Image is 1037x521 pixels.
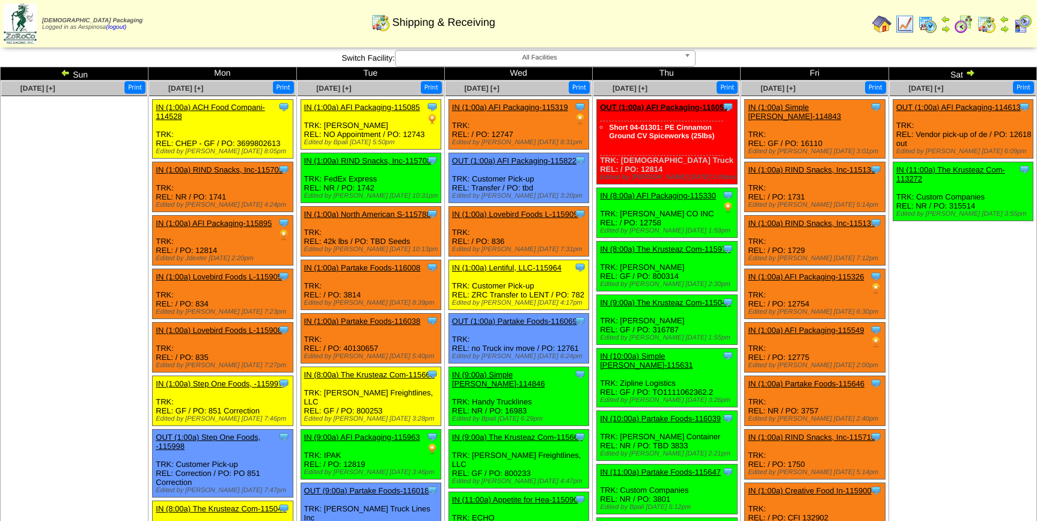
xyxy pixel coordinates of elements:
div: Edited by [PERSON_NAME] [DATE] 7:23pm [156,308,293,315]
a: OUT (1:00a) AFI Packaging-114613 [896,103,1021,112]
div: TRK: REL: / PO: 1731 [745,162,886,212]
div: Edited by [PERSON_NAME] [DATE] 3:20pm [452,192,589,200]
img: Tooltip [426,101,438,113]
img: Tooltip [278,217,290,229]
img: PO [426,443,438,455]
div: Edited by [PERSON_NAME] [DATE] 10:13pm [304,246,441,253]
div: TRK: REL: / PO: 836 [448,207,589,257]
td: Wed [444,67,592,81]
img: Tooltip [278,377,290,389]
div: Edited by [PERSON_NAME] [DATE] 7:47pm [156,487,293,494]
div: TRK: REL: / PO: 12775 [745,323,886,373]
img: Tooltip [574,208,586,220]
img: PO [870,336,882,348]
div: TRK: [PERSON_NAME] REL: GF / PO: 316787 [597,295,738,345]
span: [DEMOGRAPHIC_DATA] Packaging [42,17,142,24]
img: Tooltip [1018,163,1030,175]
button: Print [569,81,590,94]
div: Edited by [PERSON_NAME] [DATE] 7:31pm [452,246,589,253]
div: TRK: Zipline Logistics REL: GF / PO: TO1111062362.2 [597,349,738,407]
img: Tooltip [426,154,438,166]
img: Tooltip [870,163,882,175]
img: Tooltip [870,324,882,336]
div: Edited by [PERSON_NAME] [DATE] 4:17pm [452,299,589,306]
div: Edited by [PERSON_NAME] [DATE] 2:21pm [600,450,737,457]
a: IN (8:00a) AFI Packaging-115330 [600,191,716,200]
div: TRK: [PERSON_NAME] Freightlines, LLC REL: GF / PO: 800253 [301,367,441,426]
img: line_graph.gif [895,14,914,34]
div: TRK: [PERSON_NAME] CO INC REL: / PO: 12758 [597,188,738,238]
span: [DATE] [+] [760,84,795,93]
img: Tooltip [722,466,734,478]
img: Tooltip [574,315,586,327]
img: Tooltip [278,324,290,336]
img: arrowright.gif [941,24,950,34]
img: Tooltip [278,502,290,514]
img: arrowleft.gif [61,68,70,78]
a: IN (9:00a) AFI Packaging-115963 [304,433,420,442]
div: Edited by Bpali [DATE] 5:50pm [304,139,441,146]
a: (logout) [106,24,126,31]
div: TRK: Customer Pick-up REL: Correction / PO: PO 851 Correction [153,430,293,498]
img: Tooltip [278,431,290,443]
div: TRK: REL: / PO: 12747 [448,100,589,150]
div: TRK: REL: 42k lbs / PO: TBD Seeds [301,207,441,257]
img: Tooltip [722,101,734,113]
a: [DATE] [+] [20,84,55,93]
img: PO [870,282,882,294]
a: IN (11:00a) Appetite for Hea-115090 [452,495,578,504]
div: Edited by [PERSON_NAME] [DATE] 5:14pm [748,201,885,209]
div: Edited by [PERSON_NAME] [DATE] 8:39pm [304,299,441,306]
div: Edited by [PERSON_NAME] [DATE] 3:28pm [304,415,441,422]
img: Tooltip [574,154,586,166]
div: TRK: Handy Trucklines REL: NR / PO: 16983 [448,367,589,426]
a: IN (1:00a) RIND Snacks, Inc-115137 [748,219,875,228]
div: TRK: REL: NR / PO: 1741 [153,162,293,212]
td: Tue [296,67,444,81]
img: calendarinout.gif [371,13,390,32]
div: Edited by [PERSON_NAME] [DATE] 2:40pm [748,415,885,422]
a: [DATE] [+] [316,84,351,93]
img: arrowleft.gif [941,14,950,24]
div: Edited by [PERSON_NAME] [DATE] 8:31pm [452,139,589,146]
a: IN (1:00a) AFI Packaging-115319 [452,103,568,112]
button: Print [717,81,738,94]
div: TRK: REL: / PO: 1750 [745,430,886,480]
div: Edited by [PERSON_NAME] [DATE] 3:26pm [600,397,737,404]
img: PO [574,113,586,125]
a: IN (1:00a) Lovebird Foods L-115905 [156,272,282,281]
img: Tooltip [574,493,586,505]
img: calendarcustomer.gif [1013,14,1032,34]
div: Edited by [PERSON_NAME] [DATE] 8:05pm [156,148,293,155]
img: Tooltip [278,101,290,113]
img: Tooltip [426,484,438,496]
div: Edited by [PERSON_NAME] [DATE] 3:55pm [896,210,1033,218]
img: Tooltip [278,270,290,282]
a: OUT (1:00a) AFI Packaging-115822 [452,156,577,165]
td: Mon [148,67,296,81]
img: Tooltip [870,217,882,229]
div: TRK: REL: / PO: 1729 [745,216,886,266]
div: TRK: REL: GF / PO: 16110 [745,100,886,159]
a: IN (8:00a) The Krusteaz Com-115977 [600,245,730,254]
img: Tooltip [1018,101,1030,113]
a: IN (1:00a) RIND Snacks, Inc-115136 [748,165,875,174]
div: Edited by [PERSON_NAME] [DATE] 7:27pm [156,362,293,369]
div: TRK: [PERSON_NAME] Container REL: NR / PO: TBD 3833 [597,411,738,461]
div: TRK: REL: / PO: 12754 [745,269,886,319]
div: TRK: REL: / PO: 40130657 [301,314,441,364]
img: Tooltip [574,368,586,380]
div: TRK: [PERSON_NAME] REL: NO Appointment / PO: 12743 [301,100,441,150]
div: TRK: [PERSON_NAME] REL: GF / PO: 800314 [597,242,738,291]
img: arrowright.gif [965,68,975,78]
img: Tooltip [722,350,734,362]
div: Edited by [PERSON_NAME] [DATE] 3:01pm [748,148,885,155]
img: Tooltip [870,101,882,113]
div: Edited by [PERSON_NAME] [DATE] 2:09pm [600,174,737,181]
div: TRK: Customer Pick-up REL: ZRC Transfer to LENT / PO: 782 [448,260,589,310]
img: calendarprod.gif [918,14,937,34]
div: Edited by [PERSON_NAME] [DATE] 3:46pm [304,469,441,476]
img: home.gif [872,14,892,34]
img: Tooltip [870,484,882,496]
